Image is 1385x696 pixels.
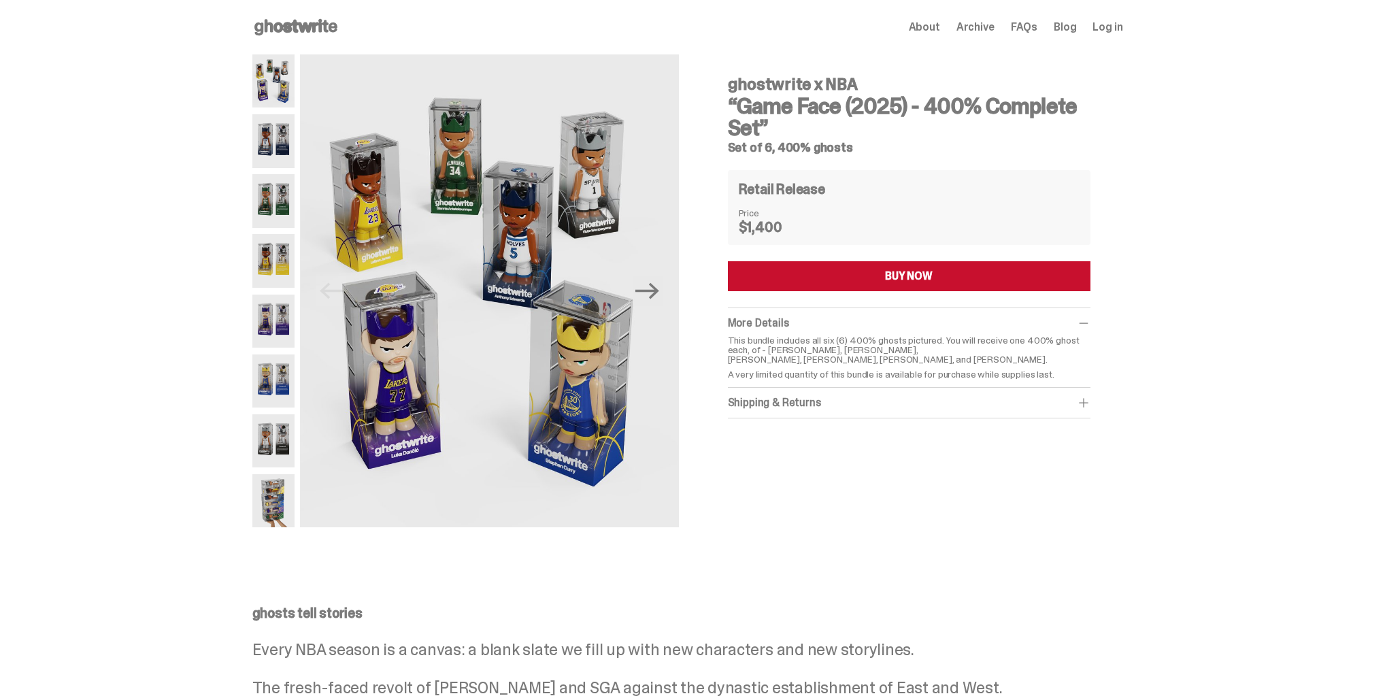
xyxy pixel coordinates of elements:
h4: ghostwrite x NBA [728,76,1090,93]
p: The fresh-faced revolt of [PERSON_NAME] and SGA against the dynastic establishment of East and West. [252,680,1123,696]
p: ghosts tell stories [252,606,1123,620]
img: NBA-400-HG-Luka.png [252,295,295,348]
img: NBA-400-HG-Steph.png [252,354,295,408]
a: FAQs [1011,22,1037,33]
a: About [909,22,940,33]
button: Next [633,276,663,306]
img: NBA-400-HG-Main.png [252,54,295,107]
span: More Details [728,316,789,330]
h5: Set of 6, 400% ghosts [728,142,1090,154]
h3: “Game Face (2025) - 400% Complete Set” [728,95,1090,139]
img: NBA-400-HG-Ant.png [252,114,295,167]
button: BUY NOW [728,261,1090,291]
p: A very limited quantity of this bundle is available for purchase while supplies last. [728,369,1090,379]
a: Archive [956,22,995,33]
div: BUY NOW [885,271,933,282]
dd: $1,400 [739,220,807,234]
p: Every NBA season is a canvas: a blank slate we fill up with new characters and new storylines. [252,642,1123,658]
p: This bundle includes all six (6) 400% ghosts pictured. You will receive one 400% ghost each, of -... [728,335,1090,364]
img: NBA-400-HG%20Bron.png [252,234,295,287]
a: Log in [1092,22,1122,33]
img: NBA-400-HG-Scale.png [252,474,295,527]
img: NBA-400-HG-Main.png [300,54,678,527]
h4: Retail Release [739,182,825,196]
img: NBA-400-HG-Giannis.png [252,174,295,227]
a: Blog [1054,22,1076,33]
img: NBA-400-HG-Wemby.png [252,414,295,467]
div: Shipping & Returns [728,396,1090,410]
dt: Price [739,208,807,218]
